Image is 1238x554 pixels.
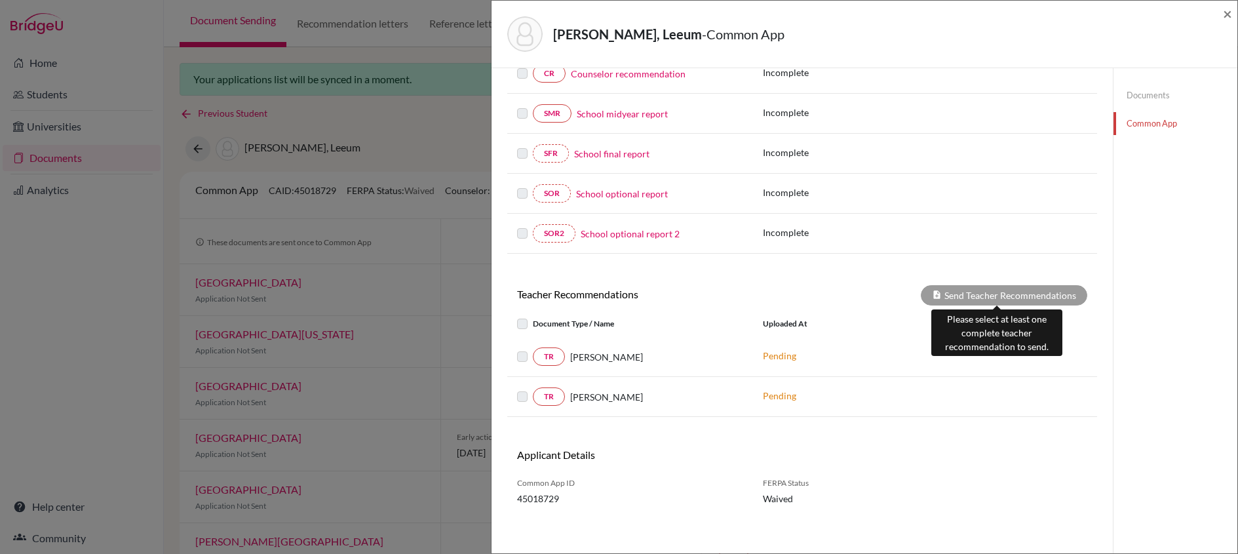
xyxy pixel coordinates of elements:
[533,347,565,366] a: TR
[571,67,686,81] a: Counselor recommendation
[533,64,566,83] a: CR
[553,26,702,42] strong: [PERSON_NAME], Leeum
[517,492,743,505] span: 45018729
[570,350,643,364] span: [PERSON_NAME]
[1113,84,1237,107] a: Documents
[517,477,743,489] span: Common App ID
[507,316,753,332] div: Document Type / Name
[753,316,950,332] div: Uploaded at
[517,448,792,461] h6: Applicant Details
[921,285,1087,306] div: Send Teacher Recommendations
[763,146,898,159] p: Incomplete
[763,389,940,403] p: Pending
[574,147,649,161] a: School final report
[763,477,891,489] span: FERPA Status
[570,390,643,404] span: [PERSON_NAME]
[1113,112,1237,135] a: Common App
[577,107,668,121] a: School midyear report
[763,66,898,79] p: Incomplete
[763,226,898,239] p: Incomplete
[1223,4,1232,23] span: ×
[576,187,668,201] a: School optional report
[507,288,802,300] h6: Teacher Recommendations
[533,387,565,406] a: TR
[763,186,898,199] p: Incomplete
[702,26,784,42] span: - Common App
[533,144,569,163] a: SFR
[763,106,898,119] p: Incomplete
[533,104,571,123] a: SMR
[533,184,571,203] a: SOR
[763,492,891,505] span: Waived
[931,309,1062,356] div: Please select at least one complete teacher recommendation to send.
[581,227,680,241] a: School optional report 2
[763,349,940,363] p: Pending
[1223,6,1232,22] button: Close
[533,224,575,243] a: SOR2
